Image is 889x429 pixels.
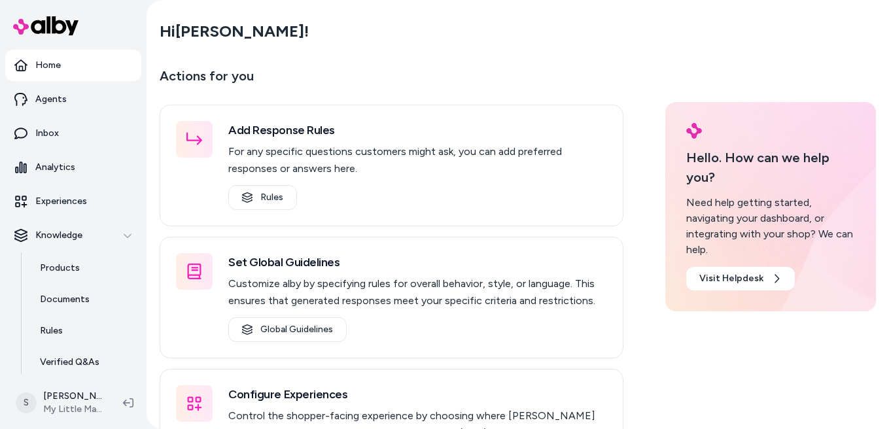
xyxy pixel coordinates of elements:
[27,284,141,315] a: Documents
[8,382,113,424] button: S[PERSON_NAME]My Little Magic Shop
[35,229,82,242] p: Knowledge
[27,347,141,378] a: Verified Q&As
[5,152,141,183] a: Analytics
[35,93,67,106] p: Agents
[686,148,855,187] p: Hello. How can we help you?
[43,390,102,403] p: [PERSON_NAME]
[27,252,141,284] a: Products
[13,16,78,35] img: alby Logo
[160,65,623,97] p: Actions for you
[40,356,99,369] p: Verified Q&As
[228,317,347,342] a: Global Guidelines
[16,392,37,413] span: S
[228,253,607,271] h3: Set Global Guidelines
[228,275,607,309] p: Customize alby by specifying rules for overall behavior, style, or language. This ensures that ge...
[5,186,141,217] a: Experiences
[35,195,87,208] p: Experiences
[5,84,141,115] a: Agents
[160,22,309,41] h2: Hi [PERSON_NAME] !
[40,262,80,275] p: Products
[5,118,141,149] a: Inbox
[35,59,61,72] p: Home
[40,293,90,306] p: Documents
[228,121,607,139] h3: Add Response Rules
[43,403,102,416] span: My Little Magic Shop
[686,123,702,139] img: alby Logo
[228,385,607,403] h3: Configure Experiences
[35,127,59,140] p: Inbox
[5,50,141,81] a: Home
[686,267,795,290] a: Visit Helpdesk
[686,195,855,258] div: Need help getting started, navigating your dashboard, or integrating with your shop? We can help.
[35,161,75,174] p: Analytics
[228,143,607,177] p: For any specific questions customers might ask, you can add preferred responses or answers here.
[228,185,297,210] a: Rules
[27,315,141,347] a: Rules
[40,324,63,337] p: Rules
[5,220,141,251] button: Knowledge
